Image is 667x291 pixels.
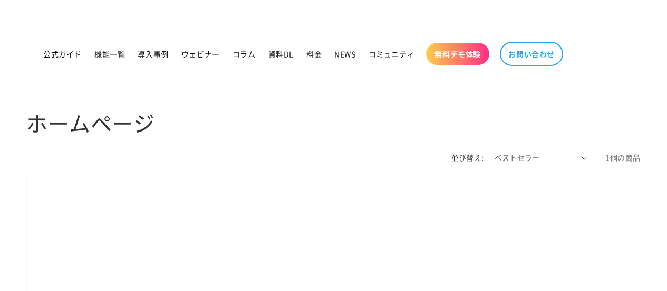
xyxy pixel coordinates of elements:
a: 導入事例 [131,43,175,65]
p: 1個の商品 [605,152,641,163]
a: ウェビナー [175,43,226,65]
a: 無料デモ体験 [426,43,489,65]
span: 資料DL [268,49,294,59]
a: NEWS [328,43,362,65]
span: 機能一覧 [94,49,125,59]
span: コミュニティ [369,49,415,59]
span: コラム [233,49,256,59]
a: お問い合わせ [500,42,563,66]
a: 料金 [300,43,328,65]
a: 資料DL [262,43,300,65]
span: 公式ガイド [43,49,82,59]
span: お問い合わせ [508,49,555,59]
a: 公式ガイド [37,43,88,65]
label: 並び替え: [451,152,484,163]
h1: ホームページ [26,109,641,136]
span: 料金 [306,49,322,59]
a: コラム [226,43,262,65]
span: NEWS [334,49,355,59]
a: コミュニティ [362,43,421,65]
span: ウェビナー [181,49,220,59]
span: 無料デモ体験 [434,49,481,59]
a: 機能一覧 [88,43,131,65]
span: 導入事例 [138,49,168,59]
